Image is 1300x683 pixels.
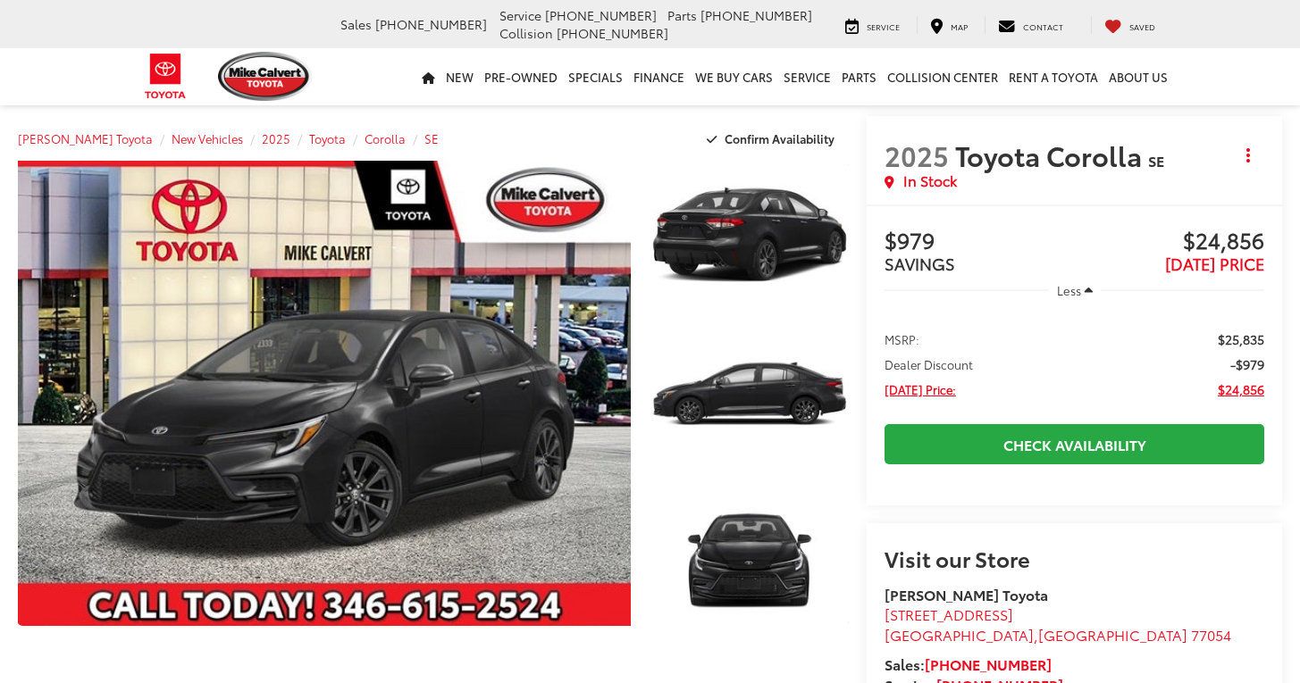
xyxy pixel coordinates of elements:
[917,16,981,34] a: Map
[650,319,849,467] a: Expand Photo 2
[885,654,1052,674] strong: Sales:
[424,130,439,146] a: SE
[649,317,851,469] img: 2025 Toyota Corolla SE
[1218,380,1264,398] span: $24,856
[440,48,479,105] a: New
[1023,21,1063,32] span: Contact
[12,159,637,628] img: 2025 Toyota Corolla SE
[557,24,668,42] span: [PHONE_NUMBER]
[545,6,657,24] span: [PHONE_NUMBER]
[885,624,1034,645] span: [GEOGRAPHIC_DATA]
[985,16,1077,34] a: Contact
[479,48,563,105] a: Pre-Owned
[903,171,957,191] span: In Stock
[832,16,913,34] a: Service
[885,604,1013,624] span: [STREET_ADDRESS]
[667,6,697,24] span: Parts
[650,478,849,626] a: Expand Photo 3
[365,130,406,146] a: Corolla
[1091,16,1169,34] a: My Saved Vehicles
[262,130,290,146] a: 2025
[1129,21,1155,32] span: Saved
[1038,624,1187,645] span: [GEOGRAPHIC_DATA]
[885,546,1264,570] h2: Visit our Store
[836,48,882,105] a: Parts
[1003,48,1103,105] a: Rent a Toyota
[1103,48,1173,105] a: About Us
[340,15,372,33] span: Sales
[778,48,836,105] a: Service
[18,130,153,146] a: [PERSON_NAME] Toyota
[375,15,487,33] span: [PHONE_NUMBER]
[1048,274,1102,306] button: Less
[1148,150,1164,171] span: SE
[885,584,1048,604] strong: [PERSON_NAME] Toyota
[172,130,243,146] a: New Vehicles
[1246,148,1250,162] span: dropdown dots
[1191,624,1231,645] span: 77054
[132,47,199,105] img: Toyota
[218,52,313,101] img: Mike Calvert Toyota
[885,355,973,373] span: Dealer Discount
[925,654,1052,674] a: [PHONE_NUMBER]
[649,476,851,628] img: 2025 Toyota Corolla SE
[725,130,835,146] span: Confirm Availability
[885,252,955,275] span: SAVINGS
[951,21,968,32] span: Map
[885,136,949,174] span: 2025
[885,624,1231,645] span: ,
[1233,139,1264,171] button: Actions
[416,48,440,105] a: Home
[1075,229,1264,255] span: $24,856
[885,380,956,398] span: [DATE] Price:
[1218,330,1264,348] span: $25,835
[1057,282,1081,298] span: Less
[882,48,1003,105] a: Collision Center
[955,136,1148,174] span: Toyota Corolla
[628,48,690,105] a: Finance
[649,159,851,311] img: 2025 Toyota Corolla SE
[885,604,1231,645] a: [STREET_ADDRESS] [GEOGRAPHIC_DATA],[GEOGRAPHIC_DATA] 77054
[309,130,346,146] a: Toyota
[18,161,631,626] a: Expand Photo 0
[885,424,1264,464] a: Check Availability
[690,48,778,105] a: WE BUY CARS
[1165,252,1264,275] span: [DATE] PRICE
[650,161,849,309] a: Expand Photo 1
[700,6,812,24] span: [PHONE_NUMBER]
[1230,355,1264,373] span: -$979
[499,6,541,24] span: Service
[563,48,628,105] a: Specials
[885,229,1074,255] span: $979
[885,330,919,348] span: MSRP:
[499,24,553,42] span: Collision
[867,21,900,32] span: Service
[697,123,850,154] button: Confirm Availability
